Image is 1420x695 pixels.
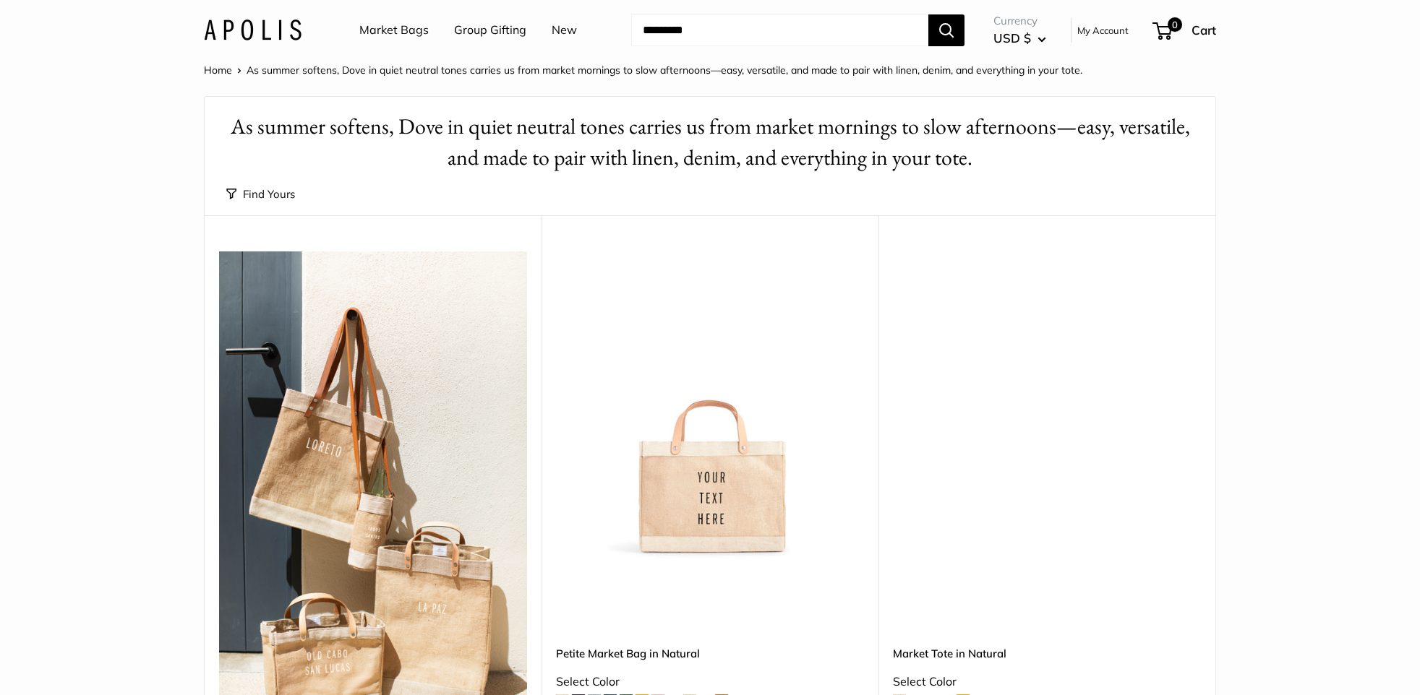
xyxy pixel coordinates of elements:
img: Petite Market Bag in Natural [556,251,864,559]
h1: As summer softens, Dove in quiet neutral tones carries us from market mornings to slow afternoons... [226,111,1194,173]
span: As summer softens, Dove in quiet neutral tones carries us from market mornings to slow afternoons... [247,64,1082,77]
img: Apolis [204,20,301,40]
span: Currency [993,11,1046,31]
a: New [552,20,577,41]
div: Select Color [893,671,1201,693]
a: 0 Cart [1154,19,1216,42]
span: USD $ [993,30,1031,46]
input: Search... [631,14,928,46]
a: Petite Market Bag in Natural [556,645,864,662]
button: Search [928,14,965,46]
span: 0 [1168,17,1182,32]
a: Market Bags [359,20,429,41]
span: Cart [1192,22,1216,38]
a: description_Make it yours with custom printed text.description_The Original Market bag in its 4 n... [893,251,1201,559]
a: Market Tote in Natural [893,645,1201,662]
a: Home [204,64,232,77]
a: Petite Market Bag in Naturaldescription_Effortless style that elevates every moment [556,251,864,559]
nav: Breadcrumb [204,61,1082,79]
button: Find Yours [226,184,295,204]
button: USD $ [993,27,1046,50]
a: My Account [1077,22,1129,39]
div: Select Color [556,671,864,693]
a: Group Gifting [454,20,526,41]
